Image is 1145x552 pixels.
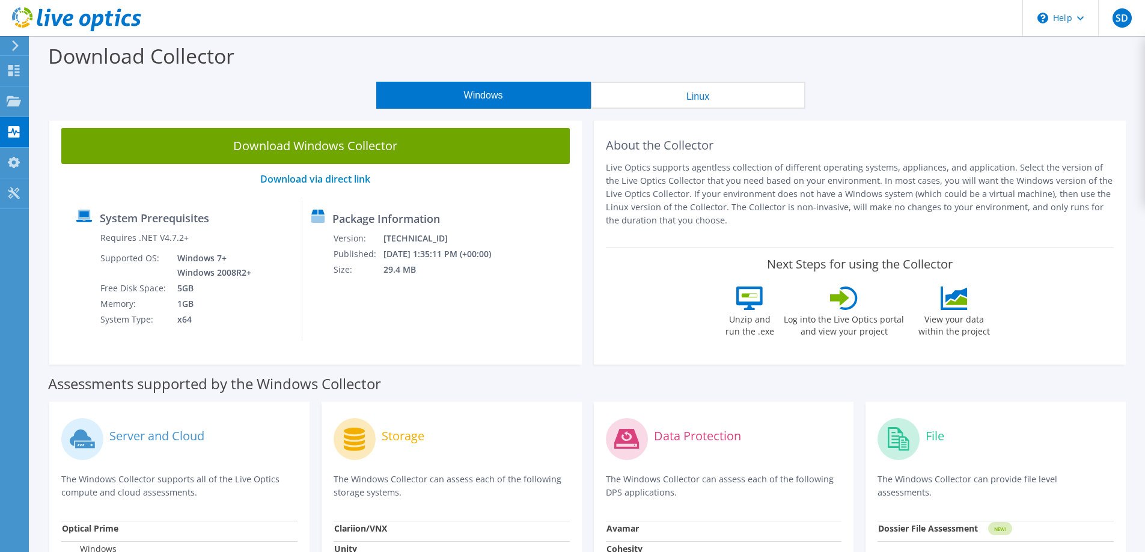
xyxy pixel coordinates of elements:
[994,526,1006,532] tspan: NEW!
[383,246,507,262] td: [DATE] 1:35:11 PM (+00:00)
[333,262,383,278] td: Size:
[376,82,591,109] button: Windows
[168,296,254,312] td: 1GB
[100,312,168,327] td: System Type:
[48,378,381,390] label: Assessments supported by the Windows Collector
[333,246,383,262] td: Published:
[168,281,254,296] td: 5GB
[591,82,805,109] button: Linux
[783,310,905,338] label: Log into the Live Optics portal and view your project
[926,430,944,442] label: File
[61,473,298,499] p: The Windows Collector supports all of the Live Optics compute and cloud assessments.
[654,430,741,442] label: Data Protection
[383,262,507,278] td: 29.4 MB
[100,250,168,281] td: Supported OS:
[333,231,383,246] td: Version:
[383,231,507,246] td: [TECHNICAL_ID]
[1037,13,1048,23] svg: \n
[334,523,387,534] strong: Clariion/VNX
[168,312,254,327] td: x64
[100,296,168,312] td: Memory:
[606,473,842,499] p: The Windows Collector can assess each of the following DPS applications.
[382,430,424,442] label: Storage
[334,473,570,499] p: The Windows Collector can assess each of the following storage systems.
[332,213,440,225] label: Package Information
[100,212,209,224] label: System Prerequisites
[168,250,254,281] td: Windows 7+ Windows 2008R2+
[48,42,234,70] label: Download Collector
[767,257,953,271] label: Next Steps for using the Collector
[1113,8,1132,28] span: SD
[878,523,978,534] strong: Dossier File Assessment
[878,473,1114,499] p: The Windows Collector can provide file level assessments.
[722,310,777,338] label: Unzip and run the .exe
[62,523,118,534] strong: Optical Prime
[606,138,1114,153] h2: About the Collector
[61,128,570,164] a: Download Windows Collector
[100,232,189,244] label: Requires .NET V4.7.2+
[100,281,168,296] td: Free Disk Space:
[911,310,997,338] label: View your data within the project
[260,172,370,186] a: Download via direct link
[606,523,639,534] strong: Avamar
[606,161,1114,227] p: Live Optics supports agentless collection of different operating systems, appliances, and applica...
[109,430,204,442] label: Server and Cloud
